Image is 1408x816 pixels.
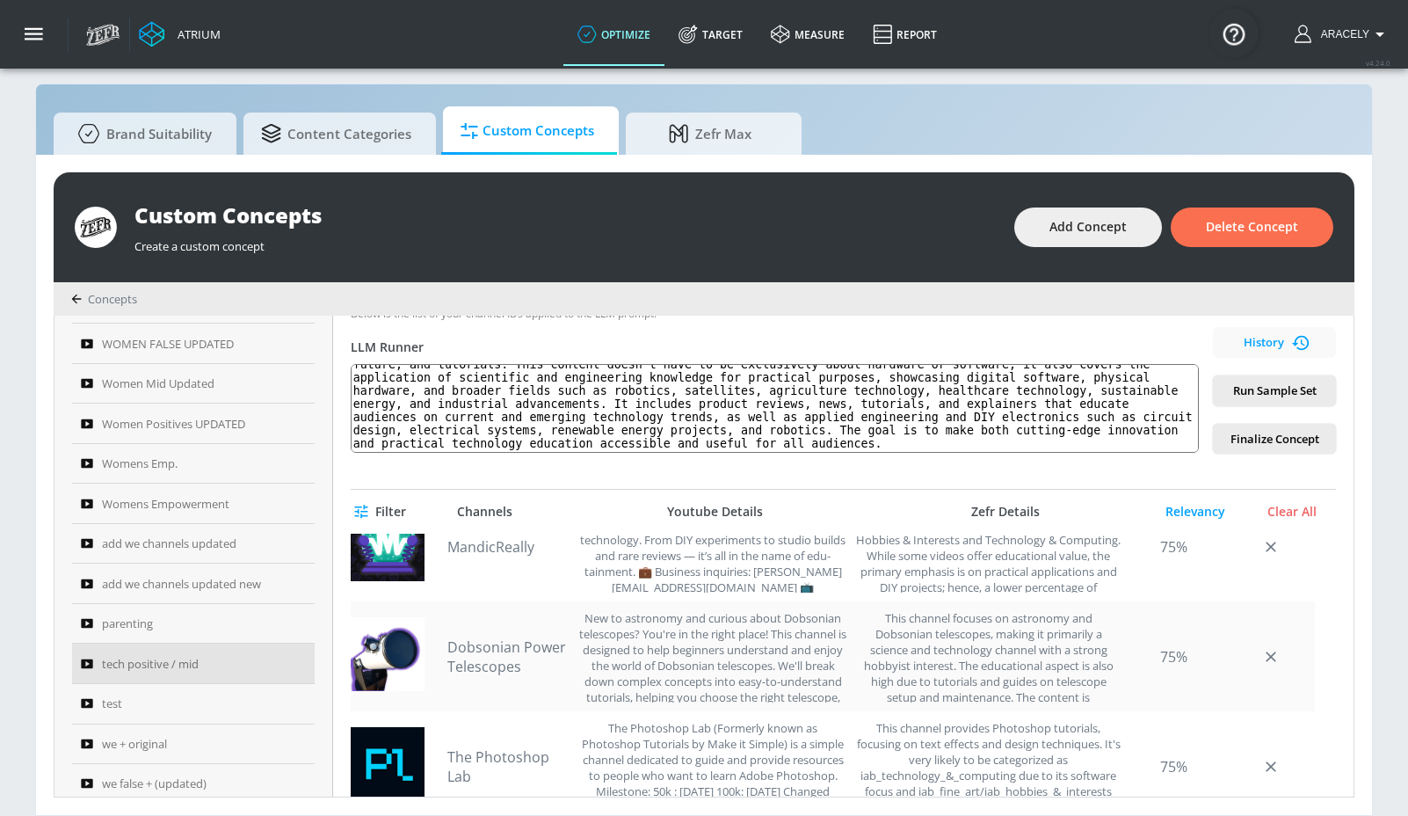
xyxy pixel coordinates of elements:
button: History [1213,327,1336,358]
button: Filter [351,496,413,528]
a: MandicReally [447,537,570,557]
div: 75% [1130,500,1218,593]
img: UCEFd6kXAD29W4gizAmm5DAQ [351,727,425,801]
a: add we channels updated [72,524,315,565]
div: The Photoshop Lab (Formerly known as Photoshop Tutorials by Make it Simple) is a simple channel d... [579,720,846,812]
div: Youtube Details [570,504,860,520]
span: Custom Concepts [461,110,594,152]
a: add we channels updated new [72,564,315,604]
a: tech positive / mid [72,644,315,684]
a: we + original [72,725,315,765]
a: The Photoshop Lab [447,747,570,786]
div: Zefr Details [868,504,1143,520]
a: optimize [563,3,664,66]
span: Finalize Concept [1227,429,1322,449]
span: tech positive / mid [102,653,199,674]
div: 75% [1130,610,1218,703]
span: Brand Suitability [71,113,212,155]
span: we + original [102,733,167,754]
div: This channel provides Photoshop tutorials, focusing on text effects and design techniques. It's v... [855,720,1121,812]
button: Finalize Concept [1213,424,1336,455]
div: Atrium [171,26,221,42]
span: Add Concept [1049,216,1127,238]
button: Add Concept [1014,208,1162,247]
button: Run Sample Set [1213,375,1336,406]
span: Filter [358,501,406,523]
span: Women Mid Updated [102,373,214,394]
button: Aracely [1295,24,1390,45]
a: Target [664,3,757,66]
span: Run Sample Set [1227,381,1322,401]
a: Womens Emp. [72,444,315,484]
a: test [72,684,315,725]
span: we false + (updated) [102,773,207,794]
img: UCpISMTNAT27uJdWdw_pMJwg [351,617,425,691]
span: Concepts [88,291,137,307]
div: Clear All [1248,504,1336,520]
div: Concepts [71,291,137,307]
a: Dobsonian Power Telescopes [447,637,570,676]
span: Womens Emp. [102,453,178,474]
span: parenting [102,613,153,634]
span: Zefr Max [643,113,777,155]
span: add we channels updated [102,533,236,554]
span: v 4.24.0 [1366,58,1390,68]
a: Women Mid Updated [72,364,315,404]
div: Relevancy [1151,504,1239,520]
span: add we channels updated new [102,573,261,594]
span: WOMEN FALSE UPDATED [102,333,234,354]
div: A Mad Scientist Maker building weird and useful things with 3D printing, fabrication, and technol... [579,500,846,593]
button: Open Resource Center [1209,9,1259,58]
a: measure [757,3,859,66]
span: History [1220,332,1329,353]
a: we false + (updated) [72,764,315,805]
span: Content Categories [261,113,411,155]
span: Women Positives UPDATED [102,413,245,434]
div: 75% [1130,720,1218,812]
a: WOMEN FALSE UPDATED [72,324,315,364]
span: test [102,693,122,714]
span: Delete Concept [1206,216,1298,238]
div: Create a custom concept [134,229,997,254]
button: Delete Concept [1171,208,1333,247]
span: login as: aracely.alvarenga@zefr.com [1314,28,1369,40]
img: UC6dTi88TnCio5-XWaNLPnBQ [351,507,425,581]
div: LLM Runner [351,339,1199,355]
a: Report [859,3,951,66]
div: Custom Concepts [134,200,997,229]
div: This channel focuses on 3D printing and related technologies, making it strongly relevant to Hobb... [855,500,1121,593]
div: New to astronomy and curious about Dobsonian telescopes? You're in the right place! This channel ... [579,610,846,703]
div: Channels [457,504,512,520]
a: parenting [72,604,315,645]
a: Women Positives UPDATED [72,404,315,444]
a: Atrium [139,21,221,47]
textarea: technology: Technology content includes electronics product reviews, technology news, technology ... [351,364,1199,453]
a: Womens Empowerment [72,484,315,524]
span: Womens Empowerment [102,493,229,514]
div: This channel focuses on astronomy and Dobsonian telescopes, making it primarily a science and tec... [855,610,1121,703]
